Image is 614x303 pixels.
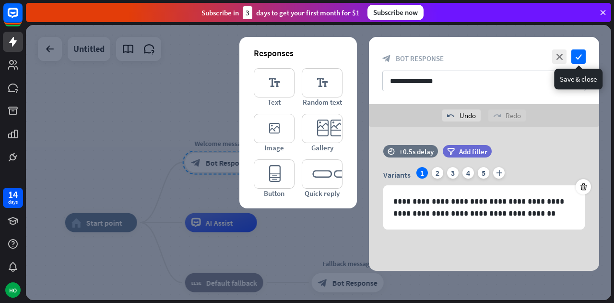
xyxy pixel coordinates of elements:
[416,167,428,179] div: 1
[432,167,443,179] div: 2
[383,170,411,180] span: Variants
[442,109,481,121] div: Undo
[8,199,18,206] div: days
[493,167,505,179] i: plus
[459,147,487,156] span: Add filter
[367,5,424,20] div: Subscribe now
[488,109,526,121] div: Redo
[3,188,23,208] a: 14 days
[5,282,21,298] div: HO
[388,148,395,155] i: time
[396,54,444,63] span: Bot Response
[552,49,567,64] i: close
[8,4,36,33] button: Open LiveChat chat widget
[447,148,455,155] i: filter
[447,167,459,179] div: 3
[571,49,586,64] i: check
[399,147,434,156] div: +0.5s delay
[447,112,455,120] i: undo
[201,6,360,19] div: Subscribe in days to get your first month for $1
[382,54,391,63] i: block_bot_response
[243,6,252,19] div: 3
[493,112,501,120] i: redo
[8,190,18,199] div: 14
[462,167,474,179] div: 4
[478,167,489,179] div: 5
